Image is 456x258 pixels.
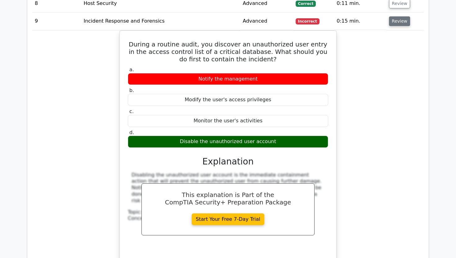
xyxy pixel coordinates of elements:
[240,12,293,30] td: Advanced
[128,94,328,106] div: Modify the user's access privileges
[129,129,134,135] span: d.
[128,73,328,85] div: Notify the management
[128,209,328,216] div: Topic:
[132,156,324,167] h3: Explanation
[129,87,134,93] span: b.
[128,115,328,127] div: Monitor the user's activities
[132,172,324,204] div: Disabling the unauthorized user account is the immediate containment action that will prevent the...
[128,215,328,222] div: Concept:
[81,12,240,30] td: Incident Response and Forensics
[129,67,134,72] span: a.
[192,213,264,225] a: Start Your Free 7-Day Trial
[389,16,410,26] button: Review
[129,108,134,114] span: c.
[296,18,320,24] span: Incorrect
[128,136,328,148] div: Disable the unauthorized user account
[32,12,81,30] td: 9
[127,41,329,63] h5: During a routine audit, you discover an unauthorized user entry in the access control list of a c...
[296,1,316,7] span: Correct
[334,12,387,30] td: 0:15 min.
